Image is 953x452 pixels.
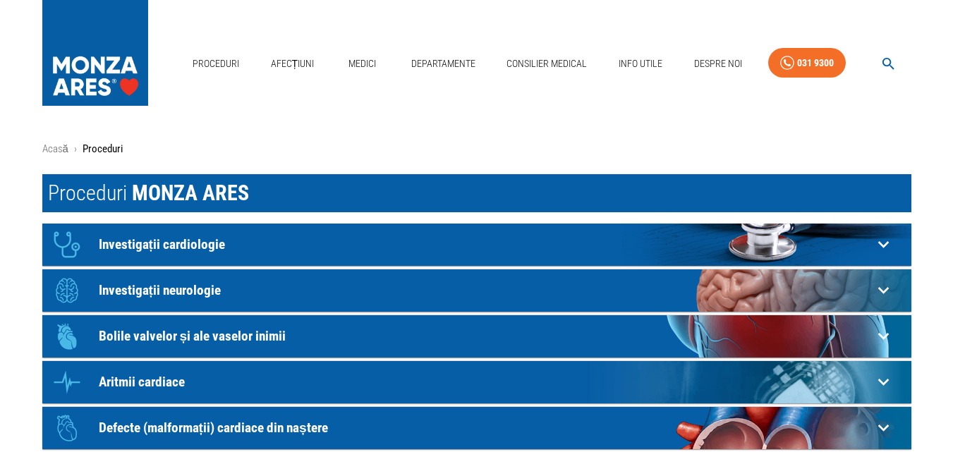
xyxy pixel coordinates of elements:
p: Investigații neurologie [99,283,873,298]
p: Proceduri [83,141,123,157]
div: IconDefecte (malformații) cardiace din naștere [42,407,911,449]
a: Medici [340,49,385,78]
div: IconAritmii cardiace [42,361,911,403]
div: Icon [46,315,88,358]
h1: Proceduri [42,174,911,212]
div: Icon [46,224,88,266]
a: Acasă [42,142,68,155]
p: Aritmii cardiace [99,374,873,389]
div: Icon [46,407,88,449]
a: Departamente [406,49,481,78]
p: Investigații cardiologie [99,237,873,252]
a: Info Utile [613,49,668,78]
a: Afecțiuni [265,49,320,78]
p: Bolile valvelor și ale vaselor inimii [99,329,873,343]
span: MONZA ARES [132,181,249,205]
div: Icon [46,361,88,403]
nav: breadcrumb [42,141,911,157]
p: Defecte (malformații) cardiace din naștere [99,420,873,435]
li: › [74,141,77,157]
a: 031 9300 [768,48,846,78]
div: Icon [46,269,88,312]
div: IconBolile valvelor și ale vaselor inimii [42,315,911,358]
a: Despre Noi [688,49,748,78]
div: 031 9300 [797,54,834,72]
div: IconInvestigații neurologie [42,269,911,312]
div: IconInvestigații cardiologie [42,224,911,266]
a: Consilier Medical [501,49,593,78]
a: Proceduri [187,49,245,78]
